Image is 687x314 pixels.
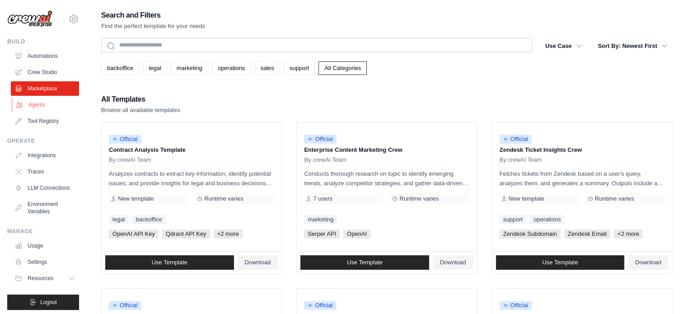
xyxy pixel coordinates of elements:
[109,156,151,164] span: By crewAI Team
[304,215,337,224] a: marketing
[7,295,79,310] button: Logout
[101,61,139,75] a: backoffice
[109,215,128,224] a: legal
[214,230,243,239] span: +2 more
[614,230,643,239] span: +2 more
[500,156,542,164] span: By crewAI Team
[343,230,370,239] span: OpenAI
[7,10,52,28] img: Logo
[171,61,208,75] a: marketing
[11,271,79,286] button: Resources
[564,230,610,239] span: Zendesk Email
[542,259,578,266] span: Use Template
[11,255,79,269] a: Settings
[11,114,79,128] a: Tool Registry
[300,255,429,270] a: Use Template
[284,61,315,75] a: support
[101,22,206,31] p: Find the perfect template for your needs
[509,195,544,202] span: New template
[440,259,466,266] span: Download
[245,259,271,266] span: Download
[593,38,673,54] button: Sort By: Newest First
[255,61,280,75] a: sales
[101,93,180,106] h2: All Templates
[143,61,167,75] a: legal
[109,230,159,239] span: OpenAI API Key
[304,135,336,144] span: Official
[304,145,469,155] p: Enterprise Content Marketing Crew
[7,137,79,145] div: Operate
[132,215,165,224] a: backoffice
[162,230,210,239] span: Qdrant API Key
[109,145,274,155] p: Contract Analysis Template
[7,38,79,45] div: Build
[433,255,473,270] a: Download
[11,148,79,163] a: Integrations
[318,61,367,75] a: All Categories
[7,228,79,235] div: Manage
[500,215,526,224] a: support
[496,255,625,270] a: Use Template
[238,255,278,270] a: Download
[11,164,79,179] a: Traces
[12,98,80,112] a: Agents
[628,255,668,270] a: Download
[304,301,336,310] span: Official
[118,195,154,202] span: New template
[204,195,243,202] span: Runtime varies
[212,61,251,75] a: operations
[399,195,439,202] span: Runtime varies
[109,301,141,310] span: Official
[40,299,57,306] span: Logout
[500,230,561,239] span: Zendesk Subdomain
[500,135,532,144] span: Official
[347,259,383,266] span: Use Template
[11,81,79,96] a: Marketplace
[109,169,274,188] p: Analyzes contracts to extract key information, identify potential issues, and provide insights fo...
[28,275,53,282] span: Resources
[313,195,332,202] span: 7 users
[101,9,206,22] h2: Search and Filters
[109,135,141,144] span: Official
[11,49,79,63] a: Automations
[635,259,661,266] span: Download
[11,65,79,80] a: Crew Studio
[500,169,665,188] p: Fetches tickets from Zendesk based on a user's query, analyzes them, and generates a summary. Out...
[595,195,634,202] span: Runtime varies
[304,169,469,188] p: Conducts thorough research on topic to identify emerging trends, analyze competitor strategies, a...
[105,255,234,270] a: Use Template
[11,181,79,195] a: LLM Connections
[11,239,79,253] a: Usage
[540,38,587,54] button: Use Case
[500,301,532,310] span: Official
[304,230,340,239] span: Serper API
[304,156,346,164] span: By crewAI Team
[530,215,565,224] a: operations
[152,259,187,266] span: Use Template
[101,106,180,115] p: Browse all available templates
[500,145,665,155] p: Zendesk Ticket Insights Crew
[11,197,79,219] a: Environment Variables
